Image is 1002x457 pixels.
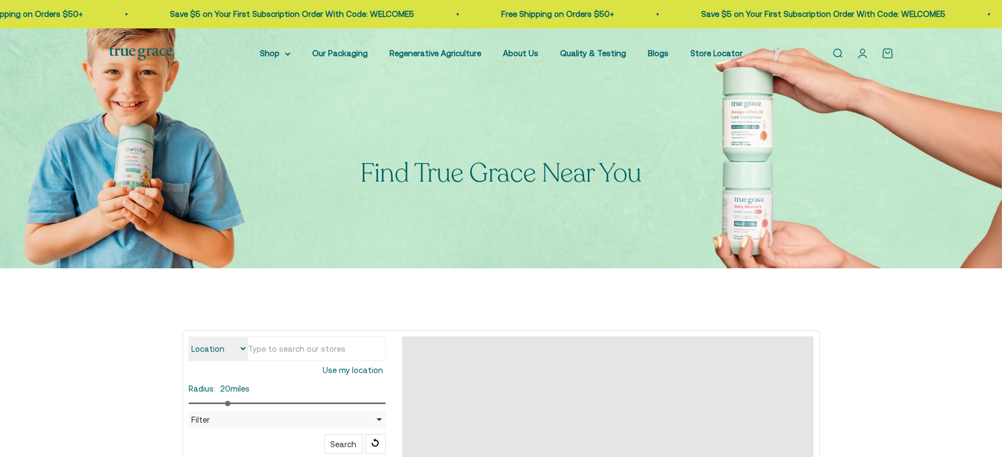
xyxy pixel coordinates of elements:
span: 20 [220,384,230,393]
label: Radius: [189,384,215,393]
a: Regenerative Agriculture [390,49,481,58]
a: Store Locator [690,49,743,58]
p: Save $5 on Your First Subscription Order With Code: WELCOME5 [170,8,414,21]
a: Free Shipping on Orders $50+ [501,9,614,19]
span: Reset [365,434,386,454]
summary: Shop [260,47,290,60]
div: Filter [189,411,386,429]
a: Quality & Testing [560,49,626,58]
button: Use my location [320,361,386,380]
input: Radius [189,402,386,404]
p: Save $5 on Your First Subscription Order With Code: WELCOME5 [701,8,945,21]
a: Our Packaging [312,49,368,58]
div: miles [189,382,386,395]
button: Search [324,434,362,454]
split-lines: Find True Grace Near You [360,155,641,191]
input: Type to search our stores [247,336,386,361]
a: Blogs [648,49,669,58]
a: About Us [503,49,538,58]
